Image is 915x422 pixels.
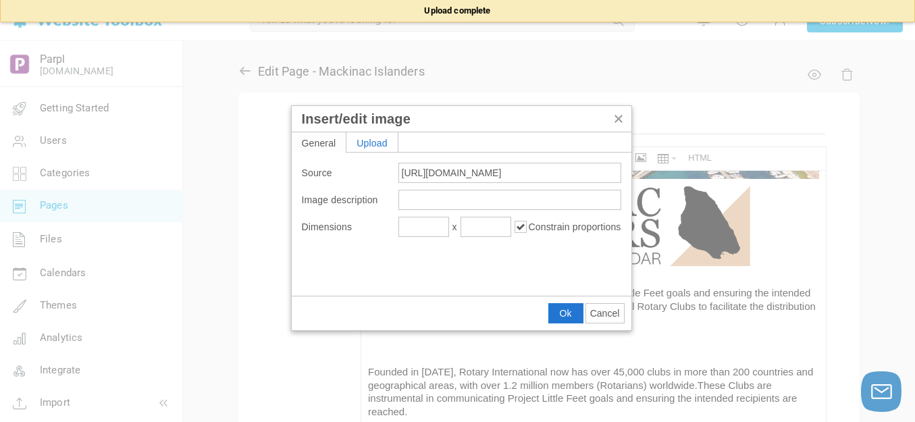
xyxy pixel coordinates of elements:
[7,209,436,246] span: These Clubs are instrumental in communicating Project Little Feet goals and ensuring the intended...
[292,132,347,153] div: General
[7,263,458,272] img: 286758%2F9505257%2FSlide1.png
[291,105,632,331] div: Insert/edit image
[861,371,901,412] button: Launch chat
[302,112,621,126] div: Insert/edit image
[30,8,435,103] img: 286758%2F9506401%2FMackinac+Islanders.png
[398,217,449,237] input: Width
[302,167,398,178] label: Source
[7,195,452,220] span: Founded in [DATE], Rotary International now has over 45,000 clubs in more than 200 countries and ...
[7,116,449,141] span: These Clubs are instrumental in communicating Project Little Feet goals and ensuring the intended...
[590,308,620,319] span: Cancel
[7,130,454,155] span: Project Little Feet partners with local Rotary Clubs to facilitate the distribution of sandals to...
[461,217,511,237] input: Height
[560,308,572,319] span: Ok
[302,221,398,232] label: Dimensions
[346,132,398,152] div: Upload
[452,221,457,232] span: x
[529,221,621,232] span: Constrain proportions
[302,194,398,205] label: Image description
